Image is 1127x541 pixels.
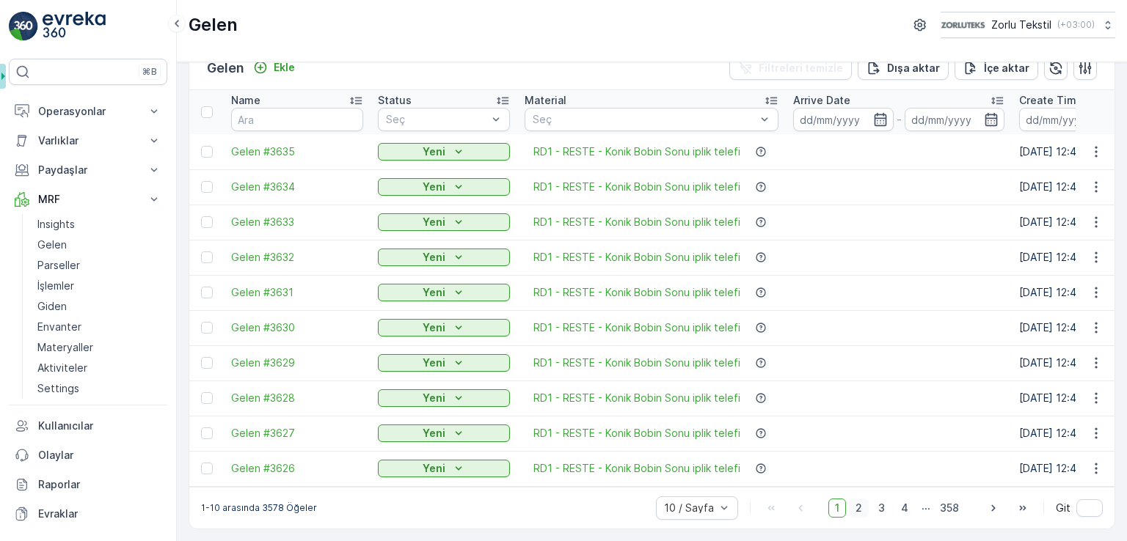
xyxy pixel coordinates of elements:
a: Olaylar [9,441,167,470]
a: Kullanıcılar [9,411,167,441]
p: Insights [37,217,75,232]
a: RD1 - RESTE - Konik Bobin Sonu iplik telefi [533,144,740,159]
p: Parseller [37,258,80,273]
a: Gelen #3634 [231,180,363,194]
p: Varlıklar [38,133,138,148]
p: Yeni [423,426,445,441]
a: Gelen #3626 [231,461,363,476]
a: İşlemler [32,276,167,296]
div: Toggle Row Selected [201,427,213,439]
p: Yeni [423,285,445,300]
input: dd/mm/yyyy [905,108,1005,131]
p: Yeni [423,320,445,335]
p: Gelen [207,58,244,78]
img: logo [9,12,38,41]
div: Toggle Row Selected [201,392,213,404]
p: Yeni [423,180,445,194]
p: Name [231,93,260,108]
a: Gelen #3631 [231,285,363,300]
a: Gelen #3632 [231,250,363,265]
p: Giden [37,299,67,314]
span: 358 [933,498,966,518]
a: Insights [32,214,167,235]
button: Yeni [378,460,510,477]
p: Yeni [423,250,445,265]
div: Toggle Row Selected [201,251,213,263]
p: Materyaller [37,340,93,355]
div: Toggle Row Selected [201,181,213,193]
p: Settings [37,381,79,396]
span: RD1 - RESTE - Konik Bobin Sonu iplik telefi [533,356,740,370]
a: RD1 - RESTE - Konik Bobin Sonu iplik telefi [533,320,740,335]
p: MRF [38,192,138,207]
img: 6-1-9-3_wQBzyll.png [941,17,985,33]
button: Yeni [378,354,510,372]
a: Gelen #3635 [231,144,363,159]
button: Dışa aktar [858,56,949,80]
button: Yeni [378,213,510,231]
a: RD1 - RESTE - Konik Bobin Sonu iplik telefi [533,180,740,194]
a: Settings [32,378,167,399]
a: RD1 - RESTE - Konik Bobin Sonu iplik telefi [533,461,740,476]
div: Toggle Row Selected [201,357,213,369]
div: Toggle Row Selected [201,146,213,158]
p: Evraklar [38,507,161,521]
p: Create Time [1019,93,1083,108]
p: ( +03:00 ) [1057,19,1095,31]
a: Gelen [32,235,167,255]
p: Raporlar [38,477,161,492]
a: Gelen #3630 [231,320,363,335]
a: Gelen #3627 [231,426,363,441]
p: Gelen [37,238,67,252]
p: Arrive Date [793,93,850,108]
button: Yeni [378,249,510,266]
button: Yeni [378,178,510,196]
span: RD1 - RESTE - Konik Bobin Sonu iplik telefi [533,250,740,265]
p: Aktiviteler [37,361,87,375]
span: 3 [872,498,891,518]
p: Zorlu Tekstil [991,18,1051,32]
input: Ara [231,108,363,131]
a: Materyaller [32,337,167,358]
a: RD1 - RESTE - Konik Bobin Sonu iplik telefi [533,215,740,229]
button: Yeni [378,143,510,161]
p: Yeni [423,461,445,476]
span: 4 [894,498,915,518]
p: Paydaşlar [38,163,138,177]
button: MRF [9,185,167,214]
p: Yeni [423,215,445,229]
p: Gelen [189,13,238,37]
img: logo_light-DOdMpM7g.png [43,12,106,41]
p: ⌘B [142,66,157,78]
p: İşlemler [37,279,74,293]
a: RD1 - RESTE - Konik Bobin Sonu iplik telefi [533,426,740,441]
a: Gelen #3628 [231,391,363,405]
a: RD1 - RESTE - Konik Bobin Sonu iplik telefi [533,391,740,405]
span: 2 [849,498,869,518]
a: Gelen #3629 [231,356,363,370]
span: 1 [828,498,846,518]
input: dd/mm/yyyy [793,108,894,131]
p: Operasyonlar [38,104,138,119]
p: Dışa aktar [887,61,940,76]
a: Giden [32,296,167,317]
button: Varlıklar [9,126,167,155]
p: ... [922,498,930,518]
p: Seç [533,112,756,127]
button: Yeni [378,389,510,407]
span: Git [1056,501,1071,515]
a: Evraklar [9,499,167,529]
p: Envanter [37,320,81,334]
a: Aktiviteler [32,358,167,378]
p: - [897,111,902,128]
